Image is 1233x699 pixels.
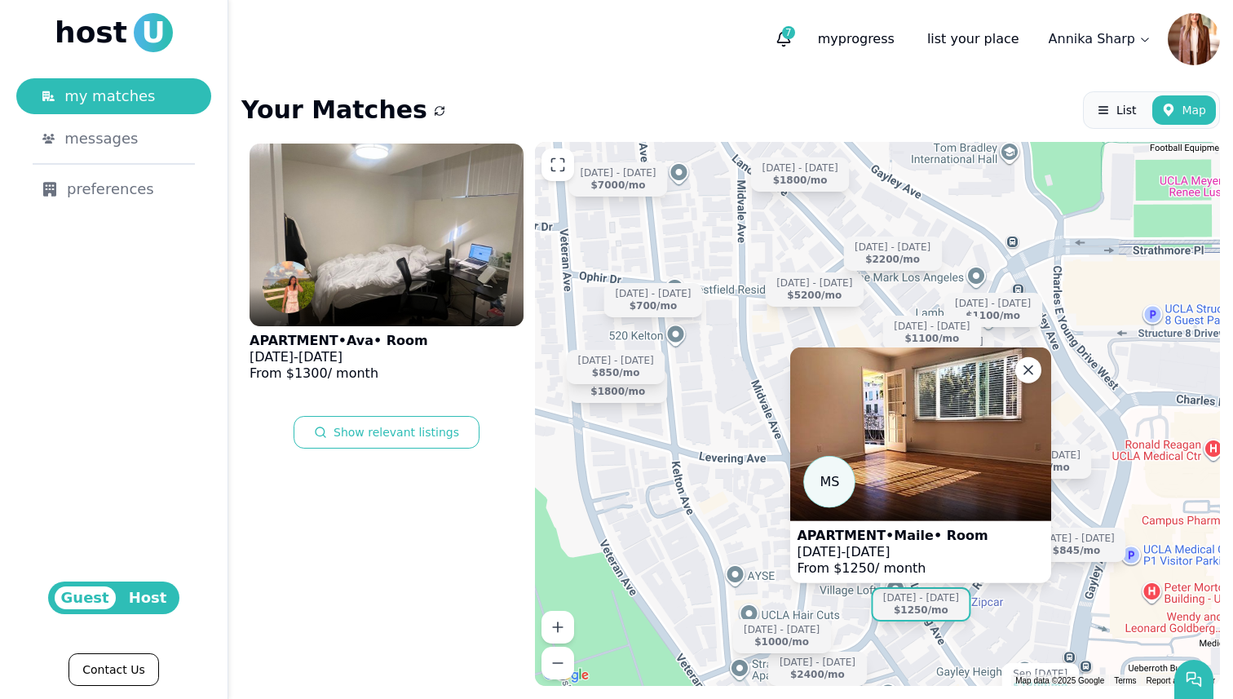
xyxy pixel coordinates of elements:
p: From $ 1250 / month [797,560,988,576]
div: $2200 /mo [865,254,920,266]
button: Zoom in [541,611,574,644]
span: U [134,13,173,52]
span: Map [1182,102,1206,118]
a: Open this area in Google Maps (opens a new window) [539,665,593,686]
a: hostU [55,13,173,52]
div: [DATE] - [DATE] [780,657,855,669]
p: APARTMENT • Maile • Room [797,527,988,543]
button: Enter fullscreen [541,148,574,181]
div: [DATE] - [DATE] [894,321,970,333]
div: $5200 /mo [787,290,842,302]
div: [DATE] - [DATE] [883,591,959,604]
a: preferences [16,171,211,207]
div: $2400 /mo [790,669,845,681]
div: $1800 /mo [590,385,645,397]
div: [DATE] - [DATE] [580,166,656,179]
span: M S [803,455,855,507]
div: Sep [DATE] [1013,668,1067,680]
div: $845 /mo [1053,545,1101,557]
span: my [818,31,838,46]
span: [DATE] [250,349,294,365]
span: [DATE] [797,543,841,559]
span: Guest [55,586,116,609]
img: Ava Adlao avatar [263,261,315,313]
div: [DATE] - [DATE] [578,355,654,367]
a: my matches [16,78,211,114]
a: Contact Us [68,653,158,686]
span: 7 [782,26,795,39]
div: [DATE] - [DATE] [762,162,838,175]
span: [DATE] [846,543,890,559]
div: [DATE] - [DATE] [1039,533,1115,545]
button: Show relevant listings [294,416,479,449]
div: $850 /mo [592,367,640,379]
button: 7 [769,24,798,54]
div: $1100 /mo [904,333,959,345]
span: messages [64,127,138,150]
p: APARTMENT • Ava • Room [250,333,428,349]
div: $7000 /mo [591,179,646,191]
span: [DATE] [298,349,342,365]
div: [DATE] - [DATE] [855,241,930,254]
img: Google [539,665,593,686]
span: List [1116,102,1136,118]
a: Annika Sharp [1039,23,1161,55]
div: $1800 /mo [773,175,828,187]
a: list your place [914,23,1032,55]
img: APARTMENT [790,347,1051,520]
span: Map data ©2025 Google [1015,676,1104,685]
button: Map [1152,95,1216,125]
div: [DATE] - [DATE] [744,624,820,636]
span: my matches [64,85,155,108]
a: Terms (opens in new tab) [1114,676,1136,685]
p: progress [805,23,908,55]
p: - [797,543,988,560]
p: From $ 1300 / month [250,365,428,382]
div: $1100 /mo [966,309,1020,321]
a: messages [16,121,211,157]
p: Annika Sharp [1049,29,1135,49]
h1: Your Matches [241,95,427,125]
div: $1250 /mo [894,604,948,616]
a: APARTMENTAva Adlao avatarAPARTMENT•Ava• Room[DATE]-[DATE]From $1300/ month [241,135,532,396]
p: - [250,349,428,365]
button: Zoom out [541,647,574,679]
a: APARTMENTMSAPARTMENT•Maile• Room[DATE]-[DATE]From $1250/ month [790,347,1051,582]
div: $1000 /mo [754,636,809,648]
img: APARTMENT [250,144,524,326]
span: host [55,16,127,49]
div: preferences [42,178,185,201]
button: List [1087,95,1146,125]
div: [DATE] - [DATE] [615,287,691,299]
span: Host [122,586,174,609]
div: $700 /mo [630,299,678,312]
div: [DATE] - [DATE] [776,277,852,290]
img: Annika Sharp avatar [1168,13,1220,65]
a: Report a map error [1147,676,1215,685]
div: [DATE] - [DATE] [580,373,656,385]
div: [DATE] - [DATE] [955,297,1031,309]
